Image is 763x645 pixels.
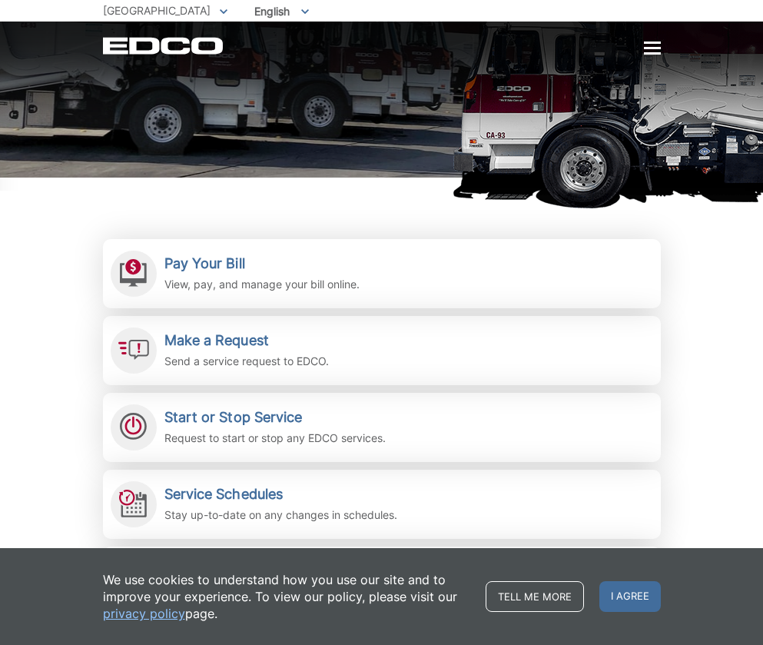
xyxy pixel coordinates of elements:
[103,316,661,385] a: Make a Request Send a service request to EDCO.
[103,547,661,616] a: Recycling Guide Learn what you need to know about recycling.
[103,239,661,308] a: Pay Your Bill View, pay, and manage your bill online.
[164,486,397,503] h2: Service Schedules
[486,581,584,612] a: Tell me more
[164,353,329,370] p: Send a service request to EDCO.
[103,470,661,539] a: Service Schedules Stay up-to-date on any changes in schedules.
[164,430,386,447] p: Request to start or stop any EDCO services.
[164,255,360,272] h2: Pay Your Bill
[599,581,661,612] span: I agree
[103,4,211,17] span: [GEOGRAPHIC_DATA]
[164,332,329,349] h2: Make a Request
[103,605,185,622] a: privacy policy
[103,571,470,622] p: We use cookies to understand how you use our site and to improve your experience. To view our pol...
[164,276,360,293] p: View, pay, and manage your bill online.
[103,37,225,55] a: EDCD logo. Return to the homepage.
[164,507,397,524] p: Stay up-to-date on any changes in schedules.
[164,409,386,426] h2: Start or Stop Service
